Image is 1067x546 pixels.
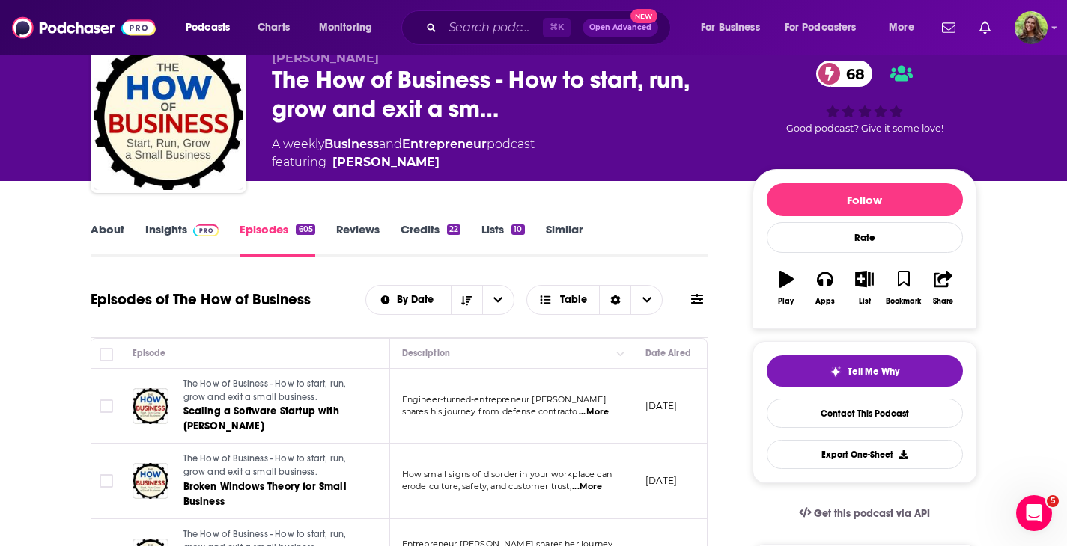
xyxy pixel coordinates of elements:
span: More [889,17,914,38]
span: [PERSON_NAME] [272,51,379,65]
button: Share [923,261,962,315]
a: Broken Windows Theory for Small Business [183,479,363,509]
span: Open Advanced [589,24,651,31]
a: Lists10 [481,222,524,257]
div: A weekly podcast [272,135,535,171]
span: How small signs of disorder in your workplace can [402,469,612,479]
button: open menu [482,286,514,314]
img: User Profile [1015,11,1048,44]
button: Open AdvancedNew [583,19,658,37]
button: Column Actions [612,345,630,363]
div: Description [402,344,450,362]
iframe: Intercom live chat [1016,495,1052,531]
a: Entrepreneur [402,137,487,151]
span: Toggle select row [100,399,113,413]
button: Sort Direction [451,286,482,314]
span: erode culture, safety, and customer trust, [402,481,571,491]
div: Apps [815,297,835,306]
div: Sort Direction [599,286,630,314]
span: Monitoring [319,17,372,38]
img: Podchaser - Follow, Share and Rate Podcasts [12,13,156,42]
img: The How of Business - How to start, run, grow and exit a small business. [94,40,243,190]
div: Episode [133,344,166,362]
button: Show profile menu [1015,11,1048,44]
button: open menu [690,16,779,40]
span: Toggle select row [100,474,113,488]
button: open menu [366,295,451,305]
a: About [91,222,124,257]
div: 68Good podcast? Give it some love! [753,51,977,144]
span: ⌘ K [543,18,571,37]
button: open menu [775,16,878,40]
button: open menu [175,16,249,40]
button: Bookmark [884,261,923,315]
button: Choose View [526,285,663,315]
div: 10 [511,224,524,235]
span: ...More [572,481,602,493]
span: Good podcast? Give it some love! [786,123,943,134]
img: Podchaser Pro [193,224,219,236]
button: open menu [308,16,392,40]
button: Follow [767,183,963,216]
p: [DATE] [645,474,678,487]
a: Show notifications dropdown [936,15,961,40]
div: 22 [447,224,460,235]
a: Business [324,137,379,151]
span: Scaling a Software Startup with [PERSON_NAME] [183,405,339,432]
span: and [379,137,402,151]
button: Export One-Sheet [767,440,963,469]
a: InsightsPodchaser Pro [145,222,219,257]
span: Broken Windows Theory for Small Business [183,480,347,508]
span: Get this podcast via API [814,507,930,520]
div: Play [778,297,794,306]
a: Charts [248,16,299,40]
p: [DATE] [645,399,678,412]
div: Date Aired [645,344,691,362]
a: Credits22 [401,222,460,257]
a: Get this podcast via API [787,495,943,532]
img: tell me why sparkle [830,366,842,378]
span: The How of Business - How to start, run, grow and exit a small business. [183,378,347,402]
a: Reviews [336,222,380,257]
div: List [859,297,871,306]
span: Tell Me Why [848,366,899,378]
span: For Podcasters [785,17,857,38]
a: Similar [546,222,583,257]
span: 68 [831,61,872,87]
div: Share [933,297,953,306]
div: 605 [296,224,314,235]
span: New [630,9,657,23]
a: The How of Business - How to start, run, grow and exit a small business. [183,378,363,404]
span: The How of Business - How to start, run, grow and exit a small business. [183,453,347,477]
span: Charts [258,17,290,38]
input: Search podcasts, credits, & more... [443,16,543,40]
div: Rate [767,222,963,253]
a: Scaling a Software Startup with [PERSON_NAME] [183,404,363,434]
span: ...More [579,406,609,418]
a: 68 [816,61,872,87]
span: Logged in as reagan34226 [1015,11,1048,44]
div: Bookmark [886,297,921,306]
div: Search podcasts, credits, & more... [416,10,685,45]
h2: Choose List sort [365,285,514,315]
button: Apps [806,261,845,315]
button: open menu [878,16,933,40]
span: shares his journey from defense contracto [402,406,578,417]
span: For Business [701,17,760,38]
button: Play [767,261,806,315]
span: featuring [272,153,535,171]
a: Show notifications dropdown [973,15,997,40]
a: Episodes605 [240,222,314,257]
a: Contact This Podcast [767,399,963,428]
span: Engineer-turned-entrepreneur [PERSON_NAME] [402,394,607,405]
span: Podcasts [186,17,230,38]
span: Table [560,295,587,305]
button: List [845,261,884,315]
span: By Date [397,295,439,305]
a: The How of Business - How to start, run, grow and exit a small business. [183,453,363,479]
a: Henry Lopez [332,153,440,171]
h1: Episodes of The How of Business [91,290,311,309]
